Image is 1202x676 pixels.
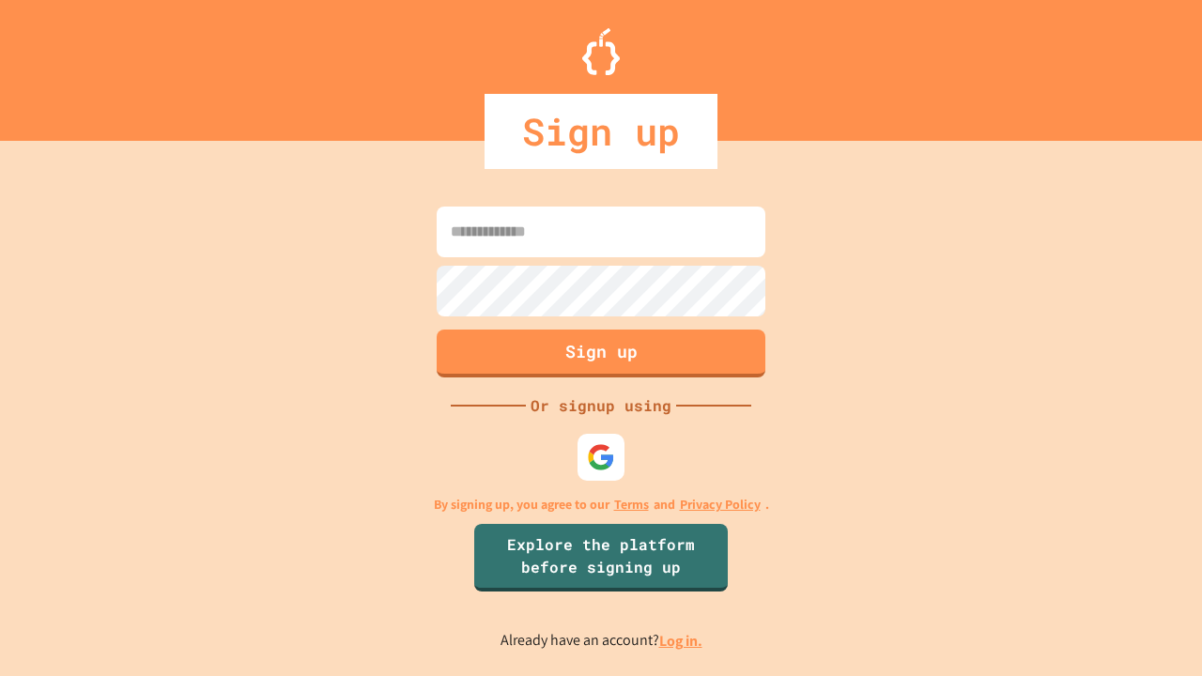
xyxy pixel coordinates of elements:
[582,28,620,75] img: Logo.svg
[526,394,676,417] div: Or signup using
[659,631,702,651] a: Log in.
[680,495,761,515] a: Privacy Policy
[614,495,649,515] a: Terms
[474,524,728,591] a: Explore the platform before signing up
[485,94,717,169] div: Sign up
[501,629,702,653] p: Already have an account?
[434,495,769,515] p: By signing up, you agree to our and .
[587,443,615,471] img: google-icon.svg
[437,330,765,377] button: Sign up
